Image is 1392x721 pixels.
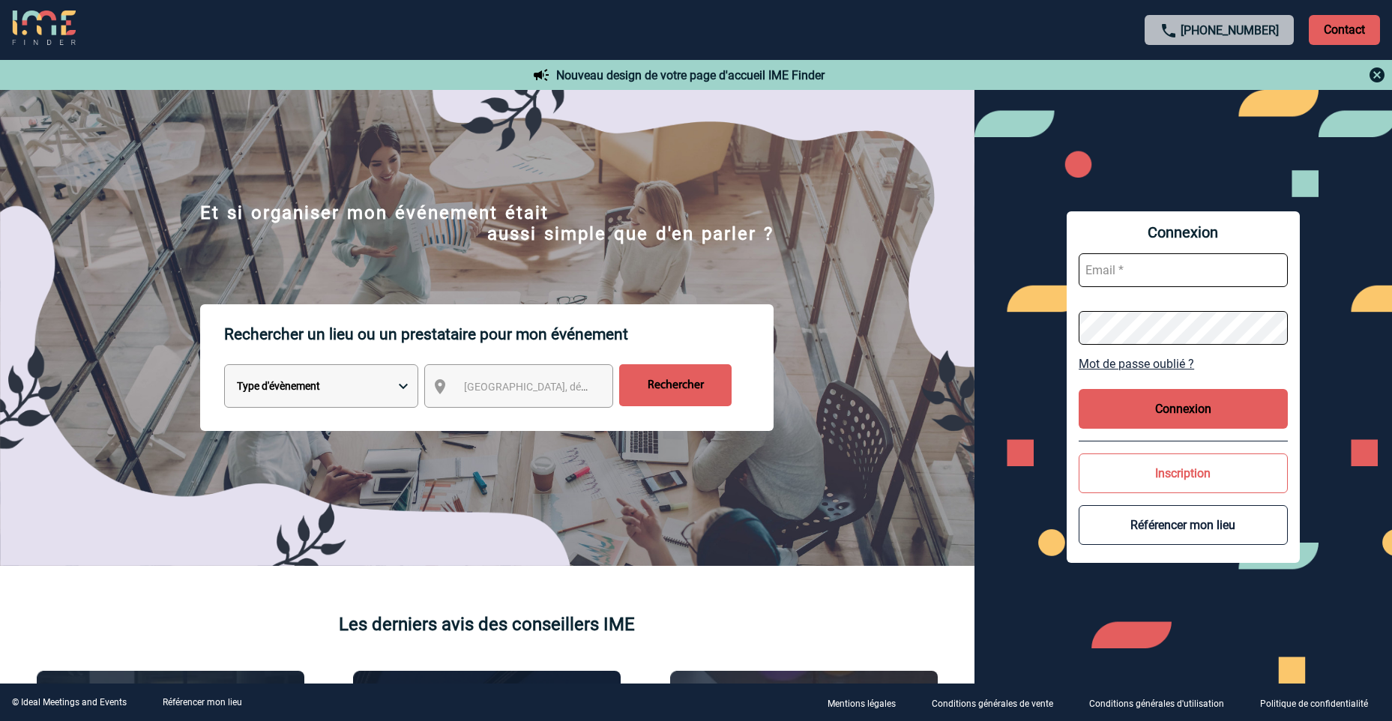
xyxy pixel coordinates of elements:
button: Connexion [1079,389,1288,429]
img: call-24-px.png [1160,22,1178,40]
p: Politique de confidentialité [1260,699,1368,709]
p: Conditions générales d'utilisation [1089,699,1224,709]
a: Conditions générales d'utilisation [1077,696,1248,710]
a: Référencer mon lieu [163,697,242,708]
button: Référencer mon lieu [1079,505,1288,545]
span: [GEOGRAPHIC_DATA], département, région... [464,381,672,393]
a: Mentions légales [816,696,920,710]
p: Contact [1309,15,1380,45]
a: Mot de passe oublié ? [1079,357,1288,371]
input: Rechercher [619,364,732,406]
a: Conditions générales de vente [920,696,1077,710]
input: Email * [1079,253,1288,287]
a: Politique de confidentialité [1248,696,1392,710]
div: © Ideal Meetings and Events [12,697,127,708]
button: Inscription [1079,453,1288,493]
p: Mentions légales [828,699,896,709]
p: Conditions générales de vente [932,699,1053,709]
p: Rechercher un lieu ou un prestataire pour mon événement [224,304,774,364]
span: Connexion [1079,223,1288,241]
a: [PHONE_NUMBER] [1181,23,1279,37]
